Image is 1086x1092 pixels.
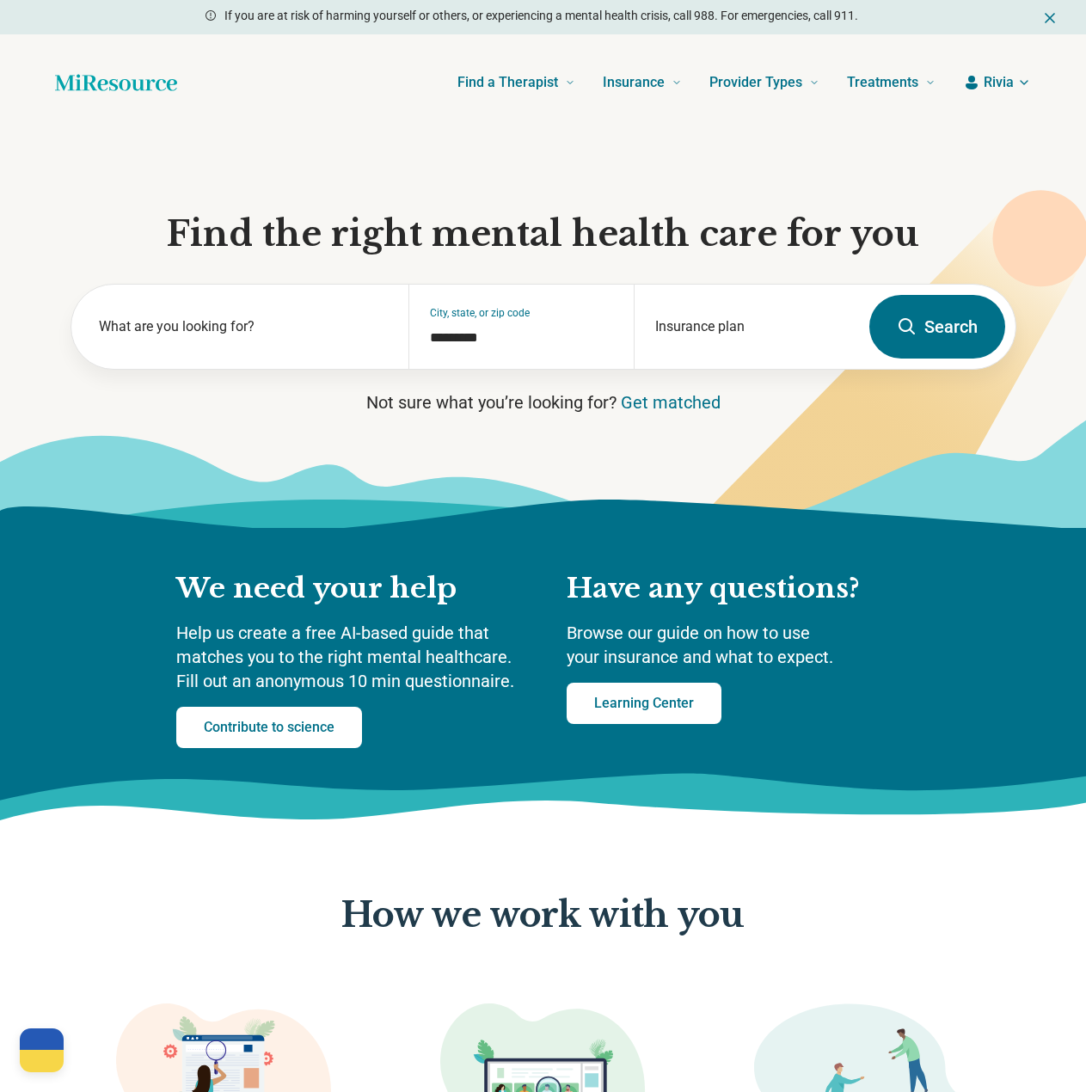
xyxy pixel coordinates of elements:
[1041,7,1058,28] button: Dismiss
[224,7,858,25] p: If you are at risk of harming yourself or others, or experiencing a mental health crisis, call 98...
[176,621,532,693] p: Help us create a free AI-based guide that matches you to the right mental healthcare. Fill out an...
[176,707,362,748] a: Contribute to science
[567,571,911,607] h2: Have any questions?
[457,48,575,117] a: Find a Therapist
[71,390,1016,414] p: Not sure what you’re looking for?
[621,392,721,413] a: Get matched
[71,212,1016,256] h1: Find the right mental health care for you
[709,71,802,95] span: Provider Types
[603,48,682,117] a: Insurance
[341,896,744,936] p: How we work with you
[963,72,1031,93] button: Rivia
[567,621,911,669] p: Browse our guide on how to use your insurance and what to expect.
[176,571,532,607] h2: We need your help
[55,65,177,100] a: Home page
[984,72,1014,93] span: Rivia
[567,683,721,724] a: Learning Center
[847,71,918,95] span: Treatments
[709,48,819,117] a: Provider Types
[603,71,665,95] span: Insurance
[847,48,936,117] a: Treatments
[99,316,389,337] label: What are you looking for?
[869,295,1005,359] button: Search
[457,71,558,95] span: Find a Therapist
